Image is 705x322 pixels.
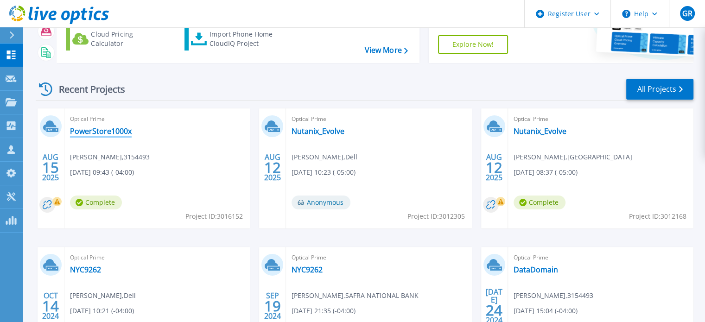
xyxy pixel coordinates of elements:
[514,306,578,316] span: [DATE] 15:04 (-04:00)
[70,114,244,124] span: Optical Prime
[292,114,466,124] span: Optical Prime
[42,302,59,310] span: 14
[292,126,344,136] a: Nutanix_Evolve
[70,265,101,274] a: NYC9262
[682,10,692,17] span: GR
[70,290,136,301] span: [PERSON_NAME] , Dell
[66,27,169,51] a: Cloud Pricing Calculator
[292,265,323,274] a: NYC9262
[70,167,134,177] span: [DATE] 09:43 (-04:00)
[91,30,165,48] div: Cloud Pricing Calculator
[486,164,502,171] span: 12
[364,46,407,55] a: View More
[292,253,466,263] span: Optical Prime
[185,211,243,221] span: Project ID: 3016152
[514,167,578,177] span: [DATE] 08:37 (-05:00)
[514,265,558,274] a: DataDomain
[70,152,150,162] span: [PERSON_NAME] , 3154493
[210,30,282,48] div: Import Phone Home CloudIQ Project
[42,164,59,171] span: 15
[514,253,688,263] span: Optical Prime
[438,35,508,54] a: Explore Now!
[292,306,356,316] span: [DATE] 21:35 (-04:00)
[514,114,688,124] span: Optical Prime
[292,196,350,209] span: Anonymous
[292,290,419,301] span: [PERSON_NAME] , SAFRA NATIONAL BANK
[407,211,465,221] span: Project ID: 3012305
[264,151,281,184] div: AUG 2025
[514,126,566,136] a: Nutanix_Evolve
[70,306,134,316] span: [DATE] 10:21 (-04:00)
[264,164,281,171] span: 12
[70,253,244,263] span: Optical Prime
[485,151,503,184] div: AUG 2025
[514,196,565,209] span: Complete
[70,196,122,209] span: Complete
[292,152,357,162] span: [PERSON_NAME] , Dell
[70,126,132,136] a: PowerStore1000x
[514,152,632,162] span: [PERSON_NAME] , [GEOGRAPHIC_DATA]
[514,290,593,301] span: [PERSON_NAME] , 3154493
[36,78,138,101] div: Recent Projects
[486,306,502,314] span: 24
[629,211,686,221] span: Project ID: 3012168
[264,302,281,310] span: 19
[42,151,59,184] div: AUG 2025
[292,167,356,177] span: [DATE] 10:23 (-05:00)
[626,79,693,100] a: All Projects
